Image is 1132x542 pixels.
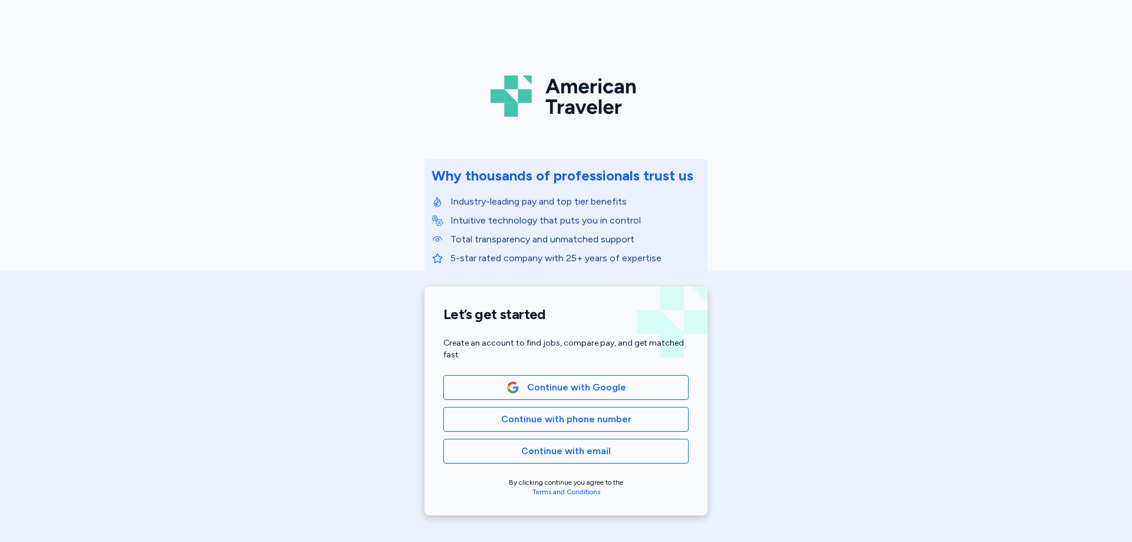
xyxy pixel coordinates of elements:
[450,213,700,228] p: Intuitive technology that puts you in control
[443,306,689,323] h1: Let’s get started
[532,488,600,496] a: Terms and Conditions
[501,412,631,426] span: Continue with phone number
[443,439,689,464] button: Continue with email
[432,166,693,185] div: Why thousands of professionals trust us
[450,195,700,209] p: Industry-leading pay and top tier benefits
[443,375,689,400] button: Google LogoContinue with Google
[443,407,689,432] button: Continue with phone number
[521,444,611,458] span: Continue with email
[527,380,626,395] span: Continue with Google
[506,381,519,394] img: Google Logo
[443,478,689,497] div: By clicking continue you agree to the
[443,337,689,361] div: Create an account to find jobs, compare pay, and get matched fast
[491,71,641,121] img: Logo
[450,251,700,265] p: 5-star rated company with 25+ years of expertise
[450,232,700,247] p: Total transparency and unmatched support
